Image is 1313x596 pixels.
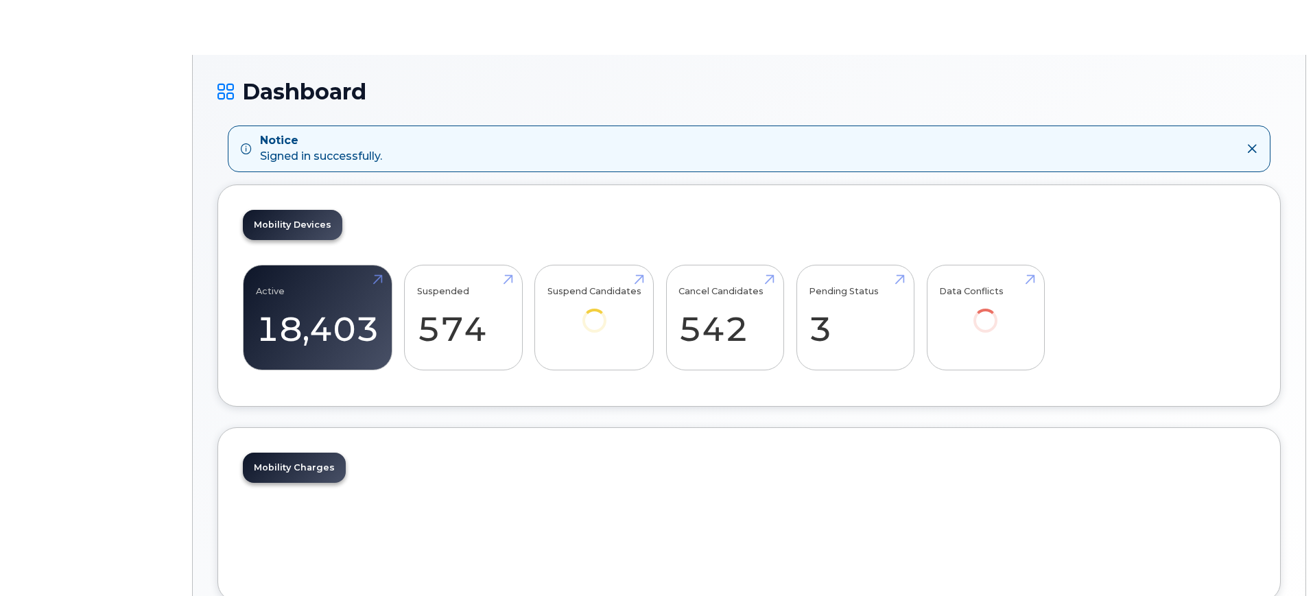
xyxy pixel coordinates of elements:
a: Suspend Candidates [547,272,641,351]
div: Signed in successfully. [260,133,382,165]
a: Cancel Candidates 542 [678,272,771,363]
h1: Dashboard [217,80,1281,104]
a: Data Conflicts [939,272,1032,351]
a: Mobility Devices [243,210,342,240]
a: Pending Status 3 [809,272,901,363]
a: Mobility Charges [243,453,346,483]
strong: Notice [260,133,382,149]
a: Suspended 574 [417,272,510,363]
a: Active 18,403 [256,272,379,363]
